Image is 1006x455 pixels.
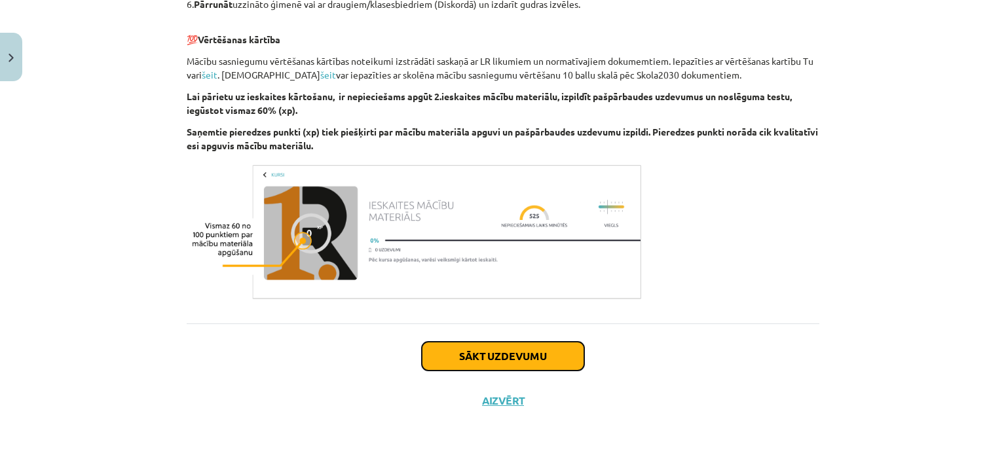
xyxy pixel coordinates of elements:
[9,54,14,62] img: icon-close-lesson-0947bae3869378f0d4975bcd49f059093ad1ed9edebbc8119c70593378902aed.svg
[422,342,584,371] button: Sākt uzdevumu
[187,126,818,151] b: Saņemtie pieredzes punkti (xp) tiek piešķirti par mācību materiāla apguvi un pašpārbaudes uzdevum...
[187,54,819,82] p: Mācību sasniegumu vērtēšanas kārtības noteikumi izstrādāti saskaņā ar LR likumiem un normatīvajie...
[187,90,792,116] b: Lai pārietu uz ieskaites kārtošanu, ir nepieciešams apgūt 2.ieskaites mācību materiālu, izpildīt ...
[202,69,217,81] a: šeit
[478,394,528,407] button: Aizvērt
[320,69,336,81] a: šeit
[198,33,280,45] b: Vērtēšanas kārtība
[187,19,819,46] p: 💯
